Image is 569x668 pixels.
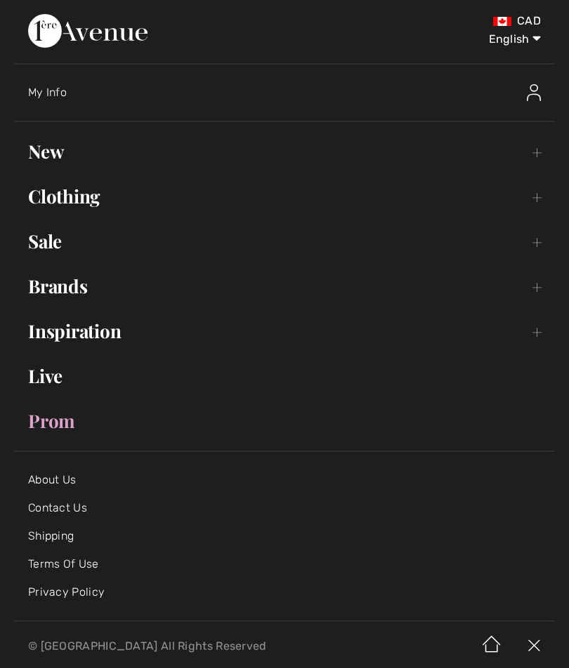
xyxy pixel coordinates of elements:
[14,181,555,212] a: Clothing
[28,14,148,48] img: 1ère Avenue
[28,86,67,99] span: My Info
[28,501,87,514] a: Contact Us
[28,70,555,115] a: My InfoMy Info
[14,361,555,392] a: Live
[14,226,555,257] a: Sale
[527,84,541,101] img: My Info
[28,557,99,570] a: Terms Of Use
[14,136,555,167] a: New
[28,641,336,651] p: © [GEOGRAPHIC_DATA] All Rights Reserved
[28,473,76,486] a: About Us
[28,529,74,542] a: Shipping
[513,624,555,668] img: X
[28,585,105,599] a: Privacy Policy
[14,271,555,302] a: Brands
[14,406,555,436] a: Prom
[336,14,541,28] div: CAD
[471,624,513,668] img: Home
[14,316,555,347] a: Inspiration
